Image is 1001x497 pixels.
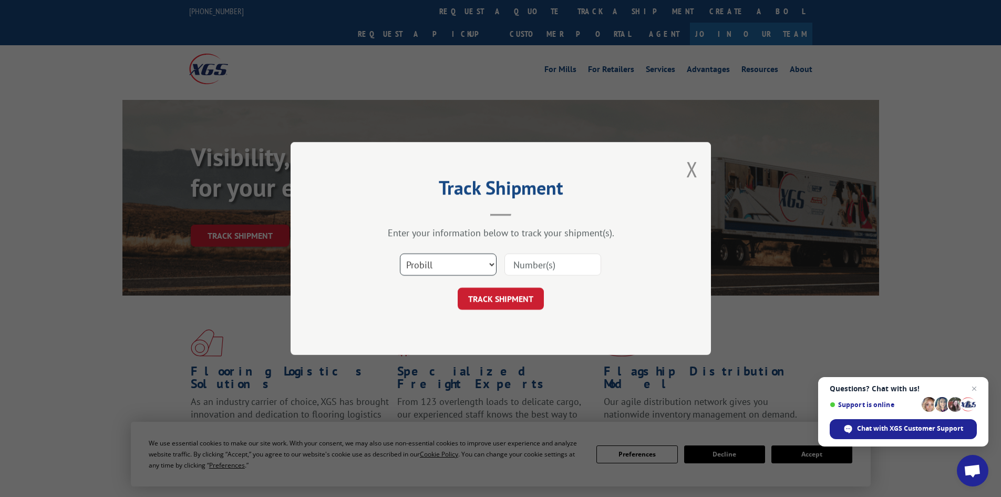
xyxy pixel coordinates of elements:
[957,455,988,486] div: Open chat
[830,419,977,439] div: Chat with XGS Customer Support
[857,424,963,433] span: Chat with XGS Customer Support
[830,384,977,393] span: Questions? Chat with us!
[968,382,981,395] span: Close chat
[830,401,918,409] span: Support is online
[458,288,544,310] button: TRACK SHIPMENT
[343,227,658,239] div: Enter your information below to track your shipment(s).
[504,253,601,276] input: Number(s)
[343,180,658,200] h2: Track Shipment
[686,155,698,183] button: Close modal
